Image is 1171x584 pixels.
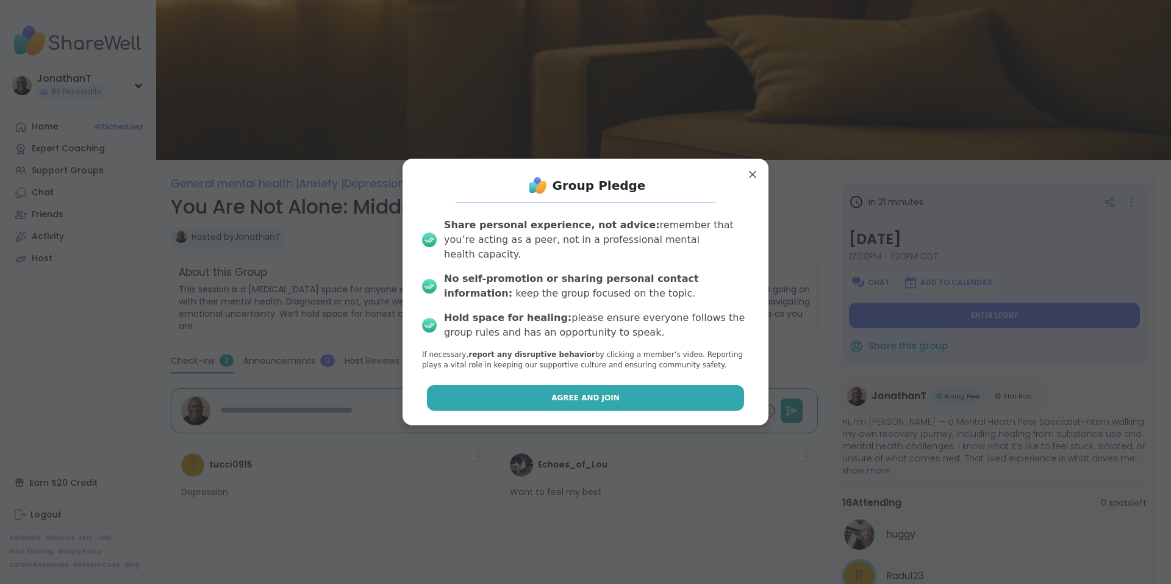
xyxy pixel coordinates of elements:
[526,173,550,198] img: ShareWell Logo
[444,273,699,299] b: No self-promotion or sharing personal contact information:
[427,385,745,411] button: Agree and Join
[444,218,749,262] div: remember that you’re acting as a peer, not in a professional mental health capacity.
[468,350,595,359] b: report any disruptive behavior
[444,272,749,301] div: keep the group focused on the topic.
[553,177,646,194] h1: Group Pledge
[551,392,620,403] span: Agree and Join
[444,219,660,231] b: Share personal experience, not advice:
[422,350,749,370] p: If necessary, by clicking a member‘s video. Reporting plays a vital role in keeping our supportiv...
[444,312,571,323] b: Hold space for healing:
[444,311,749,340] div: please ensure everyone follows the group rules and has an opportunity to speak.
